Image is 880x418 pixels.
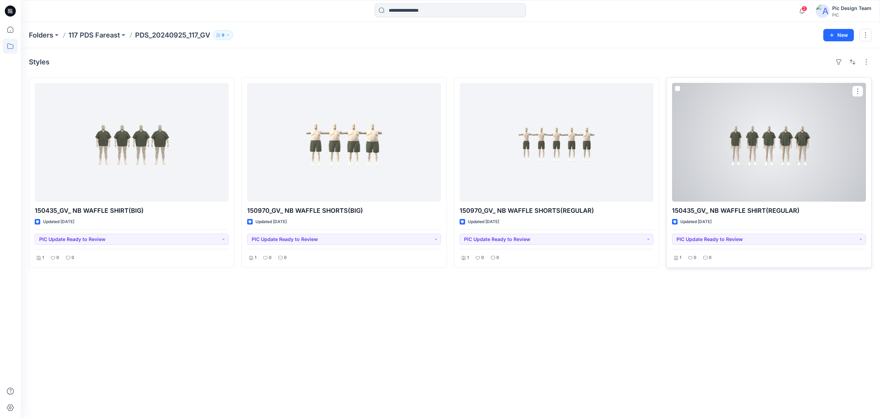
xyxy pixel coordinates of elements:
p: 1 [42,254,44,261]
p: 0 [269,254,272,261]
button: 9 [213,30,233,40]
p: 0 [496,254,499,261]
a: 150970_GV_ NB WAFFLE SHORTS(REGULAR) [460,83,653,202]
p: 9 [222,31,224,39]
span: 2 [802,6,807,11]
p: 0 [284,254,287,261]
p: 150435_GV_ NB WAFFLE SHIRT(BIG) [35,206,229,216]
p: Updated [DATE] [680,218,712,226]
a: 150435_GV_ NB WAFFLE SHIRT(REGULAR) [672,83,866,202]
a: 117 PDS Fareast [68,30,120,40]
h4: Styles [29,58,49,66]
p: PDS_20240925_117_GV [135,30,210,40]
p: 1 [255,254,256,261]
p: 150435_GV_ NB WAFFLE SHIRT(REGULAR) [672,206,866,216]
p: 150970_GV_ NB WAFFLE SHORTS(BIG) [247,206,441,216]
p: Updated [DATE] [255,218,287,226]
div: Pic Design Team [832,4,871,12]
p: 1 [680,254,681,261]
p: 0 [709,254,712,261]
p: 150970_GV_ NB WAFFLE SHORTS(REGULAR) [460,206,653,216]
p: 0 [56,254,59,261]
img: avatar [816,4,829,18]
p: 1 [467,254,469,261]
div: PIC [832,12,871,18]
button: New [823,29,854,41]
p: 0 [71,254,74,261]
p: Updated [DATE] [43,218,74,226]
p: 0 [481,254,484,261]
a: 150435_GV_ NB WAFFLE SHIRT(BIG) [35,83,229,202]
p: Updated [DATE] [468,218,499,226]
p: 0 [694,254,696,261]
a: Folders [29,30,53,40]
a: 150970_GV_ NB WAFFLE SHORTS(BIG) [247,83,441,202]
